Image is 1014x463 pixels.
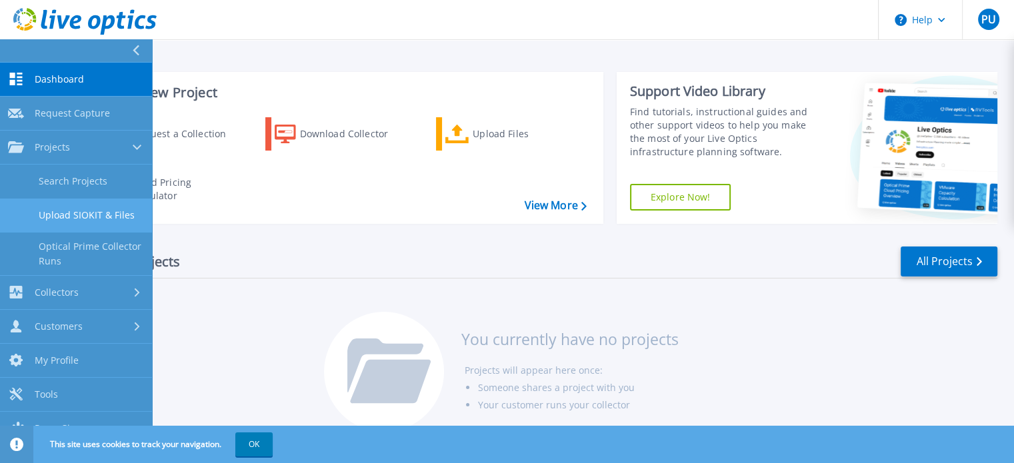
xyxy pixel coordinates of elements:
[630,184,731,211] a: Explore Now!
[133,121,239,147] div: Request a Collection
[265,117,414,151] a: Download Collector
[35,320,83,332] span: Customers
[464,362,678,379] li: Projects will appear here once:
[35,286,79,298] span: Collectors
[95,173,243,206] a: Cloud Pricing Calculator
[35,422,84,434] span: PowerSizer
[477,396,678,414] li: Your customer runs your collector
[35,354,79,366] span: My Profile
[630,105,821,159] div: Find tutorials, instructional guides and other support videos to help you make the most of your L...
[524,199,586,212] a: View More
[473,121,579,147] div: Upload Files
[37,432,273,456] span: This site uses cookies to track your navigation.
[436,117,585,151] a: Upload Files
[235,432,273,456] button: OK
[95,117,243,151] a: Request a Collection
[901,246,997,276] a: All Projects
[131,176,237,203] div: Cloud Pricing Calculator
[300,121,407,147] div: Download Collector
[35,388,58,400] span: Tools
[35,107,110,119] span: Request Capture
[630,83,821,100] div: Support Video Library
[981,14,995,25] span: PU
[35,141,70,153] span: Projects
[95,85,586,100] h3: Start a New Project
[35,73,84,85] span: Dashboard
[461,332,678,346] h3: You currently have no projects
[477,379,678,396] li: Someone shares a project with you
